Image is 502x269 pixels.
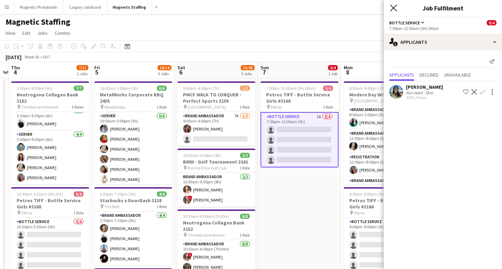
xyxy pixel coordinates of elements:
[328,65,338,70] span: 0/4
[261,81,338,167] app-job-card: 7:00pm-12:00am (5h) (Mon)0/4Petros TIFF - Bottle Service Girls #3168 Petros1 RoleBottle Service1A...
[94,112,172,186] app-card-role: Server6/610:00am-3:00pm (5h)[PERSON_NAME][PERSON_NAME][PERSON_NAME][PERSON_NAME][PERSON_NAME][PER...
[52,29,73,38] a: Comms
[11,92,89,104] h3: Neutrogena Collagen Bank 3152
[240,153,250,158] span: 2/2
[23,54,40,60] span: Week 36
[100,86,138,91] span: 10:00am-3:00pm (5h)
[94,64,100,71] span: Fri
[424,90,435,95] div: 5km
[406,95,443,100] div: [DATE] 3:45pm
[6,54,22,61] div: [DATE]
[73,210,83,215] span: 1 Role
[74,191,83,197] span: 0/4
[240,214,250,219] span: 8/8
[420,72,439,77] span: Declined
[72,104,83,110] span: 3 Roles
[344,64,353,71] span: Mon
[94,81,172,184] app-job-card: 10:00am-3:00pm (5h)6/6MetalWorks Corporate BBQ 2435 Woodbridge1 RoleServer6/610:00am-3:00pm (5h)[...
[55,30,70,36] span: Comms
[354,98,392,103] span: [GEOGRAPHIC_DATA]
[11,81,89,184] app-job-card: 3:30pm-9:30pm (6h)7/7Neutrogena Collagen Bank 3152 The Welcome Market3 Roles3:30pm-9:30pm (6h)[PE...
[176,68,185,76] span: 6
[10,68,20,76] span: 4
[344,129,422,153] app-card-role: Brand Ambassador1/112:00pm-8:00pm (8h)[PERSON_NAME]
[328,71,337,76] div: 1 Job
[6,17,70,27] h1: Magnetic Staffing
[389,72,414,77] span: Applicants
[11,107,89,130] app-card-role: Brand Ambassador1/13:30pm-9:30pm (6h)[PERSON_NAME]
[349,86,388,91] span: 8:00am-9:00pm (13h)
[444,72,471,77] span: Unavailable
[158,65,172,70] span: 10/14
[11,64,20,71] span: Thu
[177,64,185,71] span: Sat
[74,86,83,91] span: 7/7
[188,196,192,200] span: !
[177,173,255,207] app-card-role: Brand Ambassador2/210:00am-6:00pm (8h)[PERSON_NAME]![PERSON_NAME]
[188,104,226,110] span: [GEOGRAPHIC_DATA]
[104,204,119,209] span: The Well
[343,68,353,76] span: 8
[37,30,48,36] span: Jobs
[240,232,250,238] span: 1 Role
[240,165,250,171] span: 1 Role
[183,214,229,219] span: 10:30am-6:00pm (7h30m)
[344,153,422,177] app-card-role: Registration1/112:00pm-8:00pm (8h)[PERSON_NAME]
[183,86,219,91] span: 9:00am-4:00pm (7h)
[241,65,255,70] span: 15/20
[349,191,385,197] span: 4:00pm-9:00pm (5h)
[14,0,63,14] button: Magnetic Photobooth
[94,92,172,104] h3: MetalWorks Corporate BBQ 2435
[261,92,338,104] h3: Petros TIFF - Bottle Service Girls #3168
[240,104,250,110] span: 1 Role
[177,220,255,232] h3: Neutrogena Collagen Bank 3152
[406,84,443,90] div: [PERSON_NAME]
[389,26,496,31] div: 7:00pm-12:00am (5h) (Mon)
[384,34,502,50] div: Applicants
[157,86,167,91] span: 6/6
[3,29,18,38] a: View
[100,191,136,197] span: 2:30pm-7:30pm (5h)
[63,0,107,14] button: Calgary Job Board
[158,71,171,76] div: 3 Jobs
[77,71,88,76] div: 2 Jobs
[157,204,167,209] span: 1 Role
[177,81,255,146] app-job-card: 9:00am-4:00pm (7h)1/2PMCF WALK TO CONQUER - Perfect Sports 3159 [GEOGRAPHIC_DATA]1 RoleBrand Amba...
[19,29,33,38] a: Edit
[406,90,424,95] div: Not rated
[157,104,167,110] span: 1 Role
[323,104,333,110] span: 1 Role
[241,71,254,76] div: 5 Jobs
[11,197,89,210] h3: Petros TIFF - Bottle Service Girls #3168
[21,210,32,215] span: Petros
[177,159,255,165] h3: BMW - Golf Tournament 3161
[34,29,50,38] a: Jobs
[188,232,225,238] span: The Welcome Market
[389,20,425,25] button: Bottle Service
[260,68,269,76] span: 7
[188,253,192,257] span: !
[384,3,502,13] h3: Job Fulfilment
[17,191,63,197] span: 10:30pm-3:30am (5h) (Fri)
[240,86,250,91] span: 1/2
[94,197,172,204] h3: Starbucks x DoorDash 3138
[43,54,50,60] div: EDT
[261,112,338,167] app-card-role: Bottle Service1A0/47:00pm-12:00am (5h)
[266,86,316,91] span: 7:00pm-12:00am (5h) (Mon)
[344,197,422,210] h3: Petros TIFF - Bottle Service Girls #3168
[94,212,172,266] app-card-role: Brand Ambassador4/42:30pm-7:30pm (5h)[PERSON_NAME][PERSON_NAME][PERSON_NAME][PERSON_NAME]
[94,187,172,266] div: 2:30pm-7:30pm (5h)4/4Starbucks x DoorDash 3138 The Well1 RoleBrand Ambassador4/42:30pm-7:30pm (5h...
[177,149,255,207] app-job-card: 10:00am-6:00pm (8h)2/2BMW - Golf Tournament 3161 Marine Drive Golf Club1 RoleBrand Ambassador2/21...
[107,0,152,14] button: Magnetic Staffing
[344,177,422,211] app-card-role: Brand Ambassador2/24:00pm-9:00pm (5h)
[344,81,422,184] app-job-card: 8:00am-9:00pm (13h)5/5Modern Day Wife Event 3070 [GEOGRAPHIC_DATA]4 RolesBrand Ambassador1/18:00a...
[487,20,496,25] span: 0/4
[261,64,269,71] span: Sun
[177,92,255,104] h3: PMCF WALK TO CONQUER - Perfect Sports 3159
